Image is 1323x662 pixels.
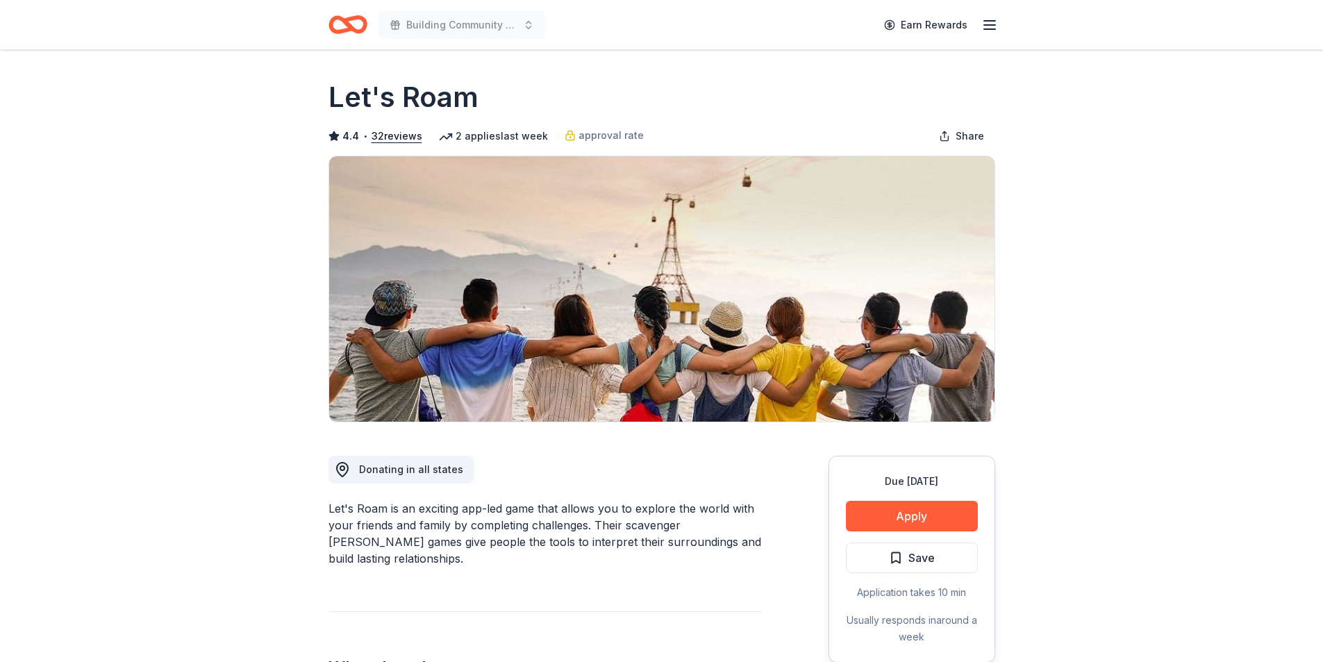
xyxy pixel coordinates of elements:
[928,122,995,150] button: Share
[846,612,978,645] div: Usually responds in around a week
[329,156,995,422] img: Image for Let's Roam
[328,78,479,117] h1: Let's Roam
[378,11,545,39] button: Building Community and [MEDICAL_DATA] Awareness: The 8th Annual Superhero Fun Run/Walk for [MEDIC...
[406,17,517,33] span: Building Community and [MEDICAL_DATA] Awareness: The 8th Annual Superhero Fun Run/Walk for [MEDIC...
[956,128,984,144] span: Share
[846,501,978,531] button: Apply
[372,128,422,144] button: 32reviews
[439,128,548,144] div: 2 applies last week
[579,127,644,144] span: approval rate
[565,127,644,144] a: approval rate
[363,131,367,142] span: •
[846,543,978,573] button: Save
[876,13,976,38] a: Earn Rewards
[328,8,367,41] a: Home
[359,463,463,475] span: Donating in all states
[908,549,935,567] span: Save
[342,128,359,144] span: 4.4
[846,473,978,490] div: Due [DATE]
[846,584,978,601] div: Application takes 10 min
[328,500,762,567] div: Let's Roam is an exciting app-led game that allows you to explore the world with your friends and...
